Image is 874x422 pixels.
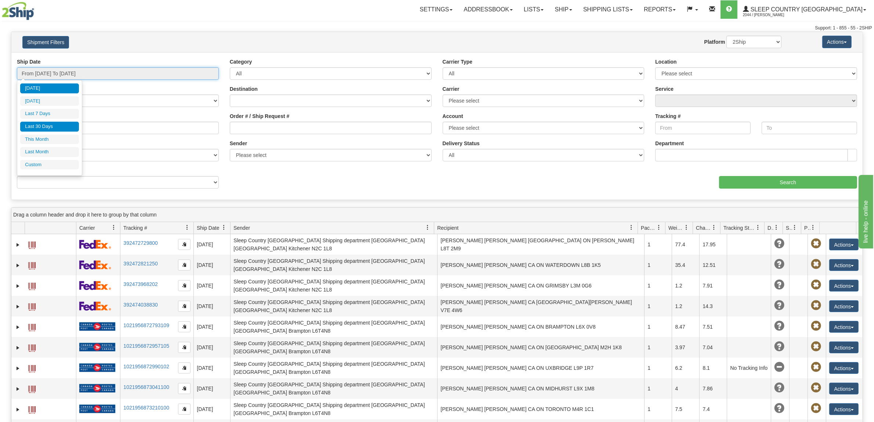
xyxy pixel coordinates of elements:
a: Tracking # filter column settings [181,221,193,234]
a: Delivery Status filter column settings [770,221,783,234]
span: Shipment Issues [786,224,792,232]
button: Actions [829,362,859,374]
span: Recipient [437,224,458,232]
td: Sleep Country [GEOGRAPHIC_DATA] Shipping department [GEOGRAPHIC_DATA] [GEOGRAPHIC_DATA] Kitchener... [230,275,437,296]
li: [DATE] [20,83,79,93]
label: Carrier [443,85,460,93]
a: Lists [518,0,549,19]
td: Sleep Country [GEOGRAPHIC_DATA] Shipping department [GEOGRAPHIC_DATA] [GEOGRAPHIC_DATA] Kitchener... [230,255,437,275]
a: Expand [14,406,22,413]
span: Unknown [774,321,784,331]
span: 2044 / [PERSON_NAME] [743,11,798,19]
td: 7.04 [699,337,727,358]
div: grid grouping header [11,208,863,222]
td: 6.2 [672,358,699,378]
span: Tracking Status [724,224,755,232]
button: Copy to clipboard [178,280,191,291]
a: Charge filter column settings [708,221,720,234]
a: Weight filter column settings [680,221,693,234]
img: 20 - Canada Post [79,363,115,372]
button: Copy to clipboard [178,362,191,373]
span: Unknown [774,259,784,269]
td: Sleep Country [GEOGRAPHIC_DATA] Shipping department [GEOGRAPHIC_DATA] [GEOGRAPHIC_DATA] Brampton ... [230,378,437,399]
td: 1 [644,234,672,255]
label: Department [655,140,684,147]
button: Copy to clipboard [178,321,191,332]
td: 1 [644,378,672,399]
a: 392472729800 [123,240,157,246]
td: [PERSON_NAME] [PERSON_NAME] CA ON GRIMSBY L3M 0G6 [437,275,644,296]
td: [DATE] [193,234,230,255]
td: [PERSON_NAME] [PERSON_NAME] CA ON [GEOGRAPHIC_DATA] M2H 1K8 [437,337,644,358]
td: 8.47 [672,316,699,337]
span: Carrier [79,224,95,232]
a: Ship Date filter column settings [218,221,230,234]
td: [DATE] [193,296,230,316]
td: [PERSON_NAME] [PERSON_NAME] CA ON WATERDOWN L8B 1K5 [437,255,644,275]
li: This Month [20,135,79,144]
a: Expand [14,385,22,393]
td: 7.5 [672,399,699,419]
a: Expand [14,365,22,372]
span: Pickup Not Assigned [811,300,821,311]
span: No Tracking Info [774,362,784,372]
div: Support: 1 - 855 - 55 - 2SHIP [2,25,872,31]
td: Sleep Country [GEOGRAPHIC_DATA] Shipping department [GEOGRAPHIC_DATA] [GEOGRAPHIC_DATA] Brampton ... [230,399,437,419]
td: [PERSON_NAME] [PERSON_NAME] CA ON BRAMPTON L6X 0V8 [437,316,644,337]
td: [DATE] [193,316,230,337]
span: Unknown [774,300,784,311]
td: 35.4 [672,255,699,275]
span: Packages [641,224,656,232]
a: Label [28,403,36,415]
label: Order # / Ship Request # [230,112,290,120]
a: Sleep Country [GEOGRAPHIC_DATA] 2044 / [PERSON_NAME] [737,0,872,19]
img: 20 - Canada Post [79,404,115,414]
td: 1 [644,275,672,296]
button: Copy to clipboard [178,383,191,394]
td: [DATE] [193,358,230,378]
td: Sleep Country [GEOGRAPHIC_DATA] Shipping department [GEOGRAPHIC_DATA] [GEOGRAPHIC_DATA] Brampton ... [230,358,437,378]
td: 1 [644,358,672,378]
button: Copy to clipboard [178,260,191,271]
label: Platform [704,38,725,46]
td: [DATE] [193,399,230,419]
button: Actions [829,239,859,250]
li: [DATE] [20,96,79,106]
a: 392474038830 [123,302,157,308]
a: Label [28,300,36,312]
td: 7.91 [699,275,727,296]
img: 20 - Canada Post [79,343,115,352]
a: Settings [414,0,458,19]
span: Unknown [774,280,784,290]
a: Expand [14,262,22,269]
img: 20 - Canada Post [79,322,115,331]
label: Location [655,58,677,65]
td: 7.4 [699,399,727,419]
td: Sleep Country [GEOGRAPHIC_DATA] Shipping department [GEOGRAPHIC_DATA] [GEOGRAPHIC_DATA] Kitchener... [230,296,437,316]
td: [PERSON_NAME] [PERSON_NAME] CA ON TORONTO M4R 1C1 [437,399,644,419]
td: 14.3 [699,296,727,316]
a: Ship [549,0,577,19]
td: 8.1 [699,358,727,378]
span: Charge [696,224,711,232]
button: Actions [829,300,859,312]
a: 1021956873041100 [123,384,169,390]
span: Pickup Not Assigned [811,280,821,290]
label: Service [655,85,674,93]
button: Copy to clipboard [178,239,191,250]
input: From [655,122,751,134]
a: 1021956872990102 [123,364,169,369]
td: Sleep Country [GEOGRAPHIC_DATA] Shipping department [GEOGRAPHIC_DATA] [GEOGRAPHIC_DATA] Brampton ... [230,337,437,358]
a: Shipment Issues filter column settings [788,221,801,234]
input: To [762,122,857,134]
label: Carrier Type [443,58,472,65]
button: Copy to clipboard [178,301,191,312]
span: Pickup Not Assigned [811,341,821,352]
div: live help - online [6,4,68,13]
label: Category [230,58,252,65]
input: Search [719,176,857,189]
a: 1021956872957105 [123,343,169,349]
td: 77.4 [672,234,699,255]
td: [PERSON_NAME] [PERSON_NAME] CA ON MIDHURST L9X 1M8 [437,378,644,399]
span: Pickup Status [804,224,810,232]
